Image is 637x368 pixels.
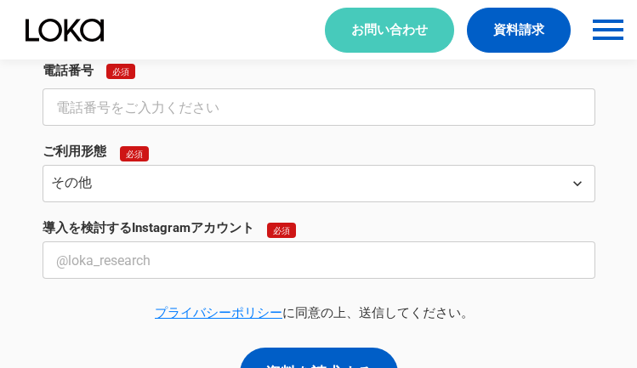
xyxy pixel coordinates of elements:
[43,62,94,80] p: 電話番号
[126,149,143,159] p: 必須
[155,305,282,320] a: プライバシーポリシー
[43,241,595,279] input: @loka_research
[43,219,254,237] p: 導入を検討するInstagramアカウント
[325,8,454,53] a: お問い合わせ
[34,304,595,322] p: に同意の上、送信してください。
[588,9,628,50] button: menu
[43,143,106,161] p: ご利用形態
[273,225,290,235] p: 必須
[467,8,571,53] a: 資料請求
[43,88,595,126] input: 電話番号をご入力ください
[112,66,129,76] p: 必須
